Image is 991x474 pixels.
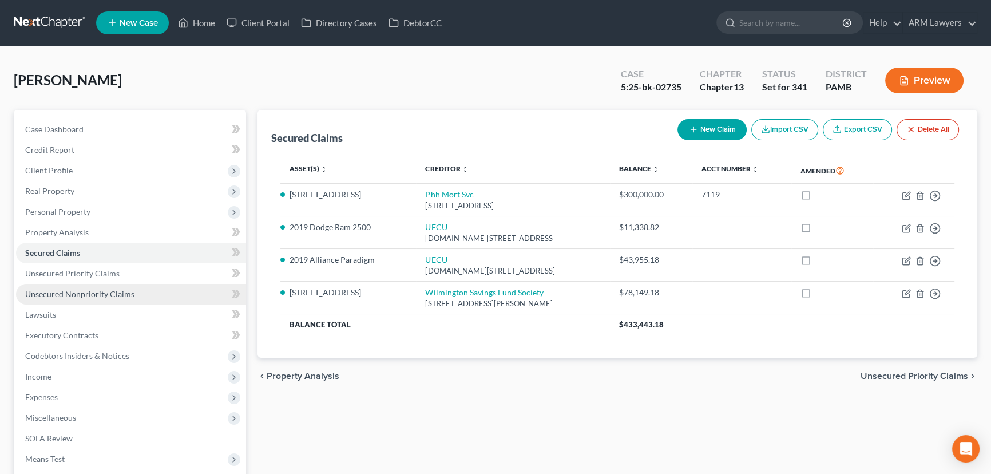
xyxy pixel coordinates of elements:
[968,372,977,381] i: chevron_right
[425,266,600,276] div: [DOMAIN_NAME][STREET_ADDRESS]
[826,81,867,94] div: PAMB
[677,119,747,140] button: New Claim
[619,164,659,173] a: Balance unfold_more
[952,435,980,463] div: Open Intercom Messenger
[16,428,246,449] a: SOFA Review
[16,325,246,346] a: Executory Contracts
[701,164,759,173] a: Acct Number unfold_more
[25,351,129,361] span: Codebtors Insiders & Notices
[619,320,664,329] span: $433,443.18
[16,119,246,140] a: Case Dashboard
[267,372,339,381] span: Property Analysis
[16,263,246,284] a: Unsecured Priority Claims
[257,372,267,381] i: chevron_left
[25,330,98,340] span: Executory Contracts
[25,207,90,216] span: Personal Property
[425,200,600,211] div: [STREET_ADDRESS]
[885,68,964,93] button: Preview
[621,81,681,94] div: 5:25-bk-02735
[897,119,959,140] button: Delete All
[172,13,221,33] a: Home
[425,222,447,232] a: UECU
[290,164,327,173] a: Asset(s) unfold_more
[271,131,343,145] div: Secured Claims
[751,119,818,140] button: Import CSV
[762,68,807,81] div: Status
[16,243,246,263] a: Secured Claims
[425,255,447,264] a: UECU
[621,68,681,81] div: Case
[120,19,158,27] span: New Case
[25,433,73,443] span: SOFA Review
[25,145,74,155] span: Credit Report
[791,157,873,184] th: Amended
[461,166,468,173] i: unfold_more
[290,222,407,233] li: 2019 Dodge Ram 2500
[383,13,447,33] a: DebtorCC
[700,68,744,81] div: Chapter
[25,392,58,402] span: Expenses
[290,287,407,298] li: [STREET_ADDRESS]
[739,12,844,33] input: Search by name...
[295,13,383,33] a: Directory Cases
[861,372,977,381] button: Unsecured Priority Claims chevron_right
[25,165,73,175] span: Client Profile
[826,68,867,81] div: District
[280,314,610,335] th: Balance Total
[734,81,744,92] span: 13
[619,189,683,200] div: $300,000.00
[425,233,600,244] div: [DOMAIN_NAME][STREET_ADDRESS]
[619,287,683,298] div: $78,149.18
[701,189,782,200] div: 7119
[320,166,327,173] i: unfold_more
[25,268,120,278] span: Unsecured Priority Claims
[25,310,56,319] span: Lawsuits
[16,140,246,160] a: Credit Report
[823,119,892,140] a: Export CSV
[25,227,89,237] span: Property Analysis
[16,222,246,243] a: Property Analysis
[700,81,744,94] div: Chapter
[619,222,683,233] div: $11,338.82
[290,189,407,200] li: [STREET_ADDRESS]
[14,72,122,88] span: [PERSON_NAME]
[425,189,473,199] a: Phh Mort Svc
[762,81,807,94] div: Set for 341
[25,248,80,258] span: Secured Claims
[25,124,84,134] span: Case Dashboard
[25,186,74,196] span: Real Property
[290,254,407,266] li: 2019 Alliance Paradigm
[652,166,659,173] i: unfold_more
[16,284,246,305] a: Unsecured Nonpriority Claims
[619,254,683,266] div: $43,955.18
[25,289,134,299] span: Unsecured Nonpriority Claims
[425,164,468,173] a: Creditor unfold_more
[25,413,76,422] span: Miscellaneous
[425,287,543,297] a: Wilmington Savings Fund Society
[16,305,246,325] a: Lawsuits
[221,13,295,33] a: Client Portal
[863,13,902,33] a: Help
[25,454,65,464] span: Means Test
[903,13,977,33] a: ARM Lawyers
[752,166,759,173] i: unfold_more
[861,372,968,381] span: Unsecured Priority Claims
[425,298,600,309] div: [STREET_ADDRESS][PERSON_NAME]
[25,372,51,381] span: Income
[257,372,339,381] button: chevron_left Property Analysis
